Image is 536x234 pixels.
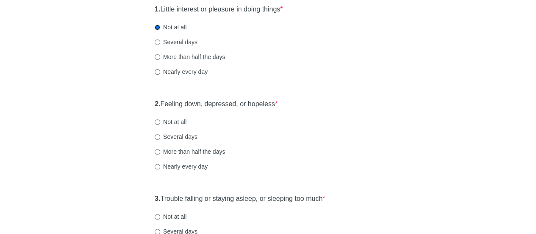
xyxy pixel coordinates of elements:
input: Not at all [155,119,160,125]
input: More than half the days [155,54,160,60]
input: Not at all [155,214,160,220]
input: Not at all [155,25,160,30]
label: Trouble falling or staying asleep, or sleeping too much [155,194,325,204]
label: More than half the days [155,53,225,61]
label: Not at all [155,23,186,31]
input: Several days [155,39,160,45]
label: Nearly every day [155,68,208,76]
strong: 3. [155,195,160,202]
label: Not at all [155,118,186,126]
input: Nearly every day [155,69,160,75]
label: Not at all [155,212,186,221]
label: Several days [155,133,197,141]
label: Several days [155,38,197,46]
label: More than half the days [155,147,225,156]
input: More than half the days [155,149,160,155]
input: Nearly every day [155,164,160,169]
label: Feeling down, depressed, or hopeless [155,99,278,109]
input: Several days [155,134,160,140]
label: Nearly every day [155,162,208,171]
strong: 1. [155,6,160,13]
strong: 2. [155,100,160,107]
label: Little interest or pleasure in doing things [155,5,283,14]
